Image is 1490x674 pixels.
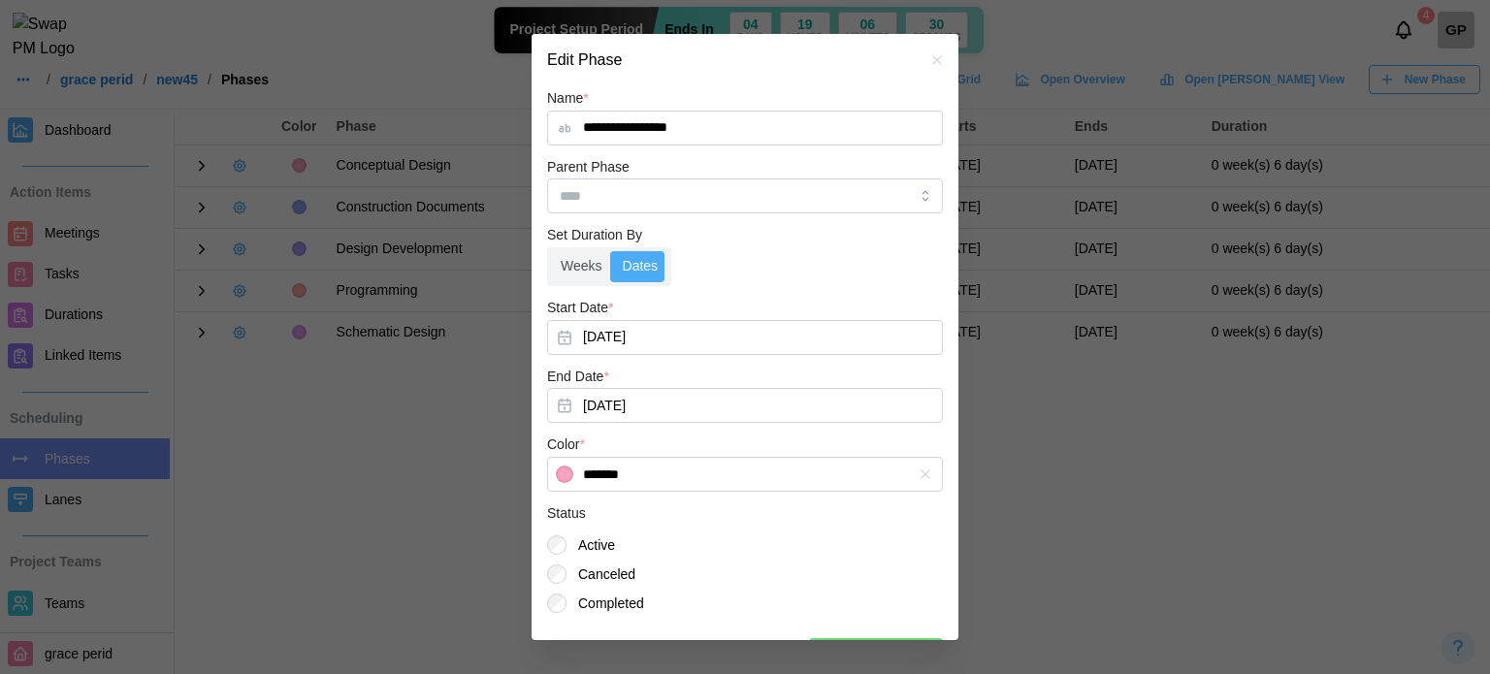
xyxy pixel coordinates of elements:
h2: Edit Phase [547,52,622,68]
label: Set Duration By [547,225,642,246]
label: Parent Phase [547,157,630,178]
label: End Date [547,367,609,388]
label: Active [567,535,615,555]
button: Oct 1, 2025 [547,320,943,355]
button: Save Phase [809,638,943,673]
label: Start Date [547,298,613,319]
label: Canceled [567,564,635,584]
label: Dates [613,251,668,282]
label: Completed [567,594,644,613]
label: Name [547,88,589,110]
label: Color [547,434,585,456]
div: Status [547,503,586,525]
label: Weeks [551,251,612,282]
button: Oct 7, 2025 [547,388,943,423]
span: Save Phase [849,639,924,672]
